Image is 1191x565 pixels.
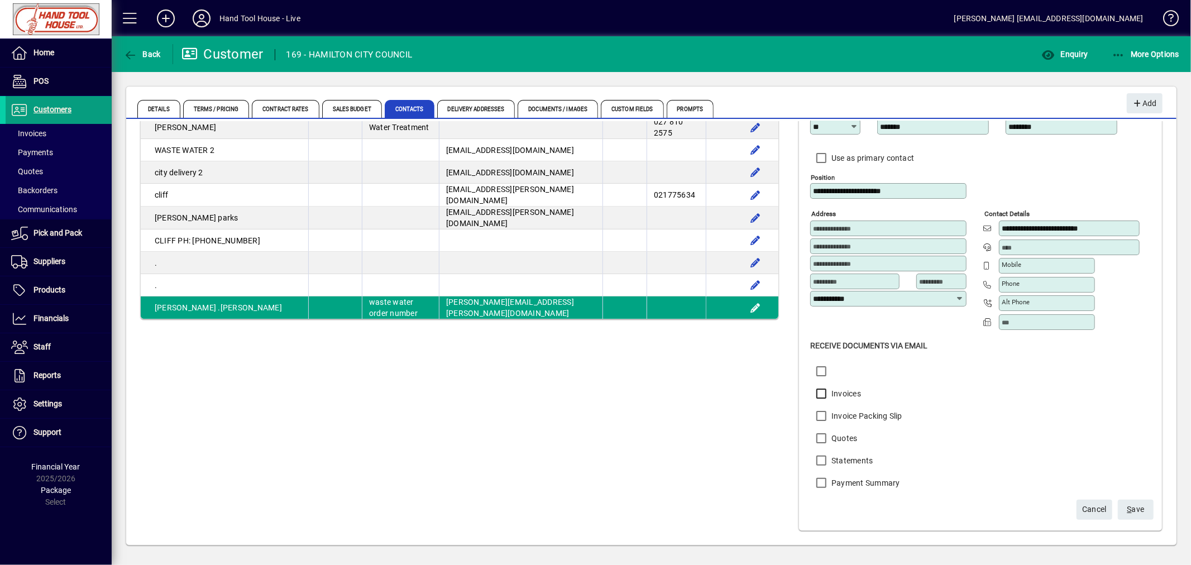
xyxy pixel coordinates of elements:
a: Communications [6,200,112,219]
button: Enquiry [1039,44,1090,64]
mat-label: Alt Phone [1002,298,1030,306]
label: Use as primary contact [829,152,915,164]
span: Support [34,428,61,437]
span: [EMAIL_ADDRESS][DOMAIN_NAME] [446,168,574,177]
button: Profile [184,8,219,28]
mat-label: Position [811,174,835,181]
a: Home [6,39,112,67]
a: Invoices [6,124,112,143]
div: Hand Tool House - Live [219,9,300,27]
a: Pick and Pack [6,219,112,247]
span: . [155,258,157,267]
span: Financial Year [32,462,80,471]
div: Customer [181,45,264,63]
button: Add [1127,93,1163,113]
span: Customers [34,105,71,114]
span: Backorders [11,186,58,195]
span: Sales Budget [322,100,382,118]
span: [EMAIL_ADDRESS][DOMAIN_NAME] [446,146,574,155]
a: Support [6,419,112,447]
div: 169 - HAMILTON CITY COUNCIL [286,46,413,64]
span: Suppliers [34,257,65,266]
span: Invoices [11,129,46,138]
span: city delivery 2 [155,168,203,177]
span: Prompts [667,100,714,118]
span: 021775634 [654,190,695,199]
span: Documents / Images [518,100,598,118]
mat-label: Mobile [1002,261,1021,269]
span: Products [34,285,65,294]
span: CLIFF PH: [PHONE_NUMBER] [155,236,260,245]
button: More Options [1109,44,1183,64]
span: [PERSON_NAME] [155,303,216,312]
label: Quotes [829,433,858,444]
span: Staff [34,342,51,351]
label: Statements [829,455,873,466]
a: Payments [6,143,112,162]
span: [PERSON_NAME][EMAIL_ADDRESS][PERSON_NAME][DOMAIN_NAME] [446,298,574,318]
span: Settings [34,399,62,408]
span: Terms / Pricing [183,100,250,118]
a: POS [6,68,112,95]
span: Back [123,50,161,59]
a: Settings [6,390,112,418]
span: [PERSON_NAME] [155,123,216,132]
td: waste water order number [362,296,439,319]
span: Receive Documents Via Email [810,341,927,350]
label: Invoices [829,388,861,399]
a: Backorders [6,181,112,200]
a: Quotes [6,162,112,181]
span: . [155,281,157,290]
span: Cancel [1082,500,1107,519]
span: Delivery Addresses [437,100,515,118]
span: Add [1132,94,1156,113]
span: Payments [11,148,53,157]
label: Payment Summary [829,477,900,489]
span: [PERSON_NAME] parks [155,213,238,222]
span: Pick and Pack [34,228,82,237]
span: [EMAIL_ADDRESS][PERSON_NAME][DOMAIN_NAME] [446,208,574,228]
span: cliff [155,190,168,199]
a: Financials [6,305,112,333]
span: Communications [11,205,77,214]
a: Staff [6,333,112,361]
span: Enquiry [1041,50,1088,59]
span: Financials [34,314,69,323]
span: Contacts [385,100,434,118]
span: Contract Rates [252,100,319,118]
span: ave [1127,500,1145,519]
span: Home [34,48,54,57]
button: Back [121,44,164,64]
button: Save [1118,500,1154,520]
label: Invoice Packing Slip [829,410,902,422]
button: Add [148,8,184,28]
span: [EMAIL_ADDRESS][PERSON_NAME][DOMAIN_NAME] [446,185,574,205]
div: [PERSON_NAME] [EMAIL_ADDRESS][DOMAIN_NAME] [954,9,1144,27]
span: Details [137,100,180,118]
span: .[PERSON_NAME] [218,303,283,312]
span: POS [34,76,49,85]
span: Custom Fields [601,100,663,118]
a: Suppliers [6,248,112,276]
span: Package [41,486,71,495]
span: More Options [1112,50,1180,59]
button: Cancel [1077,500,1112,520]
app-page-header-button: Back [112,44,173,64]
a: Knowledge Base [1155,2,1177,39]
mat-label: Phone [1002,280,1020,288]
td: Water Treatment [362,116,439,139]
span: S [1127,505,1132,514]
span: WASTE WATER 2 [155,146,214,155]
a: Reports [6,362,112,390]
span: Reports [34,371,61,380]
a: Products [6,276,112,304]
span: Quotes [11,167,43,176]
